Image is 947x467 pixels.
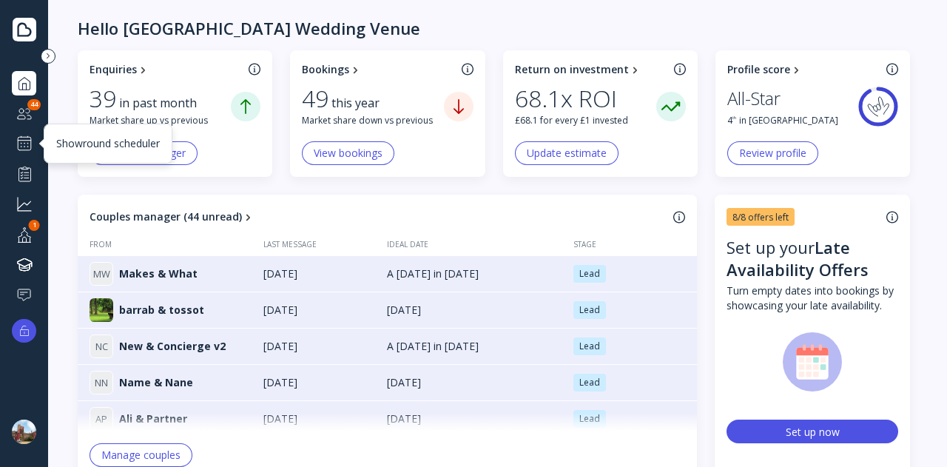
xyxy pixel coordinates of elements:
div: Ideal date [387,239,573,249]
div: All-Star [727,84,781,112]
div: Return on investment [515,62,629,77]
div: £68.1 for every £1 invested [515,114,656,127]
div: 8/8 offers left [732,211,789,224]
div: Hello [GEOGRAPHIC_DATA] Wedding Venue [78,18,420,38]
button: Manage couples [90,443,192,467]
a: Couples manager (44 unread) [90,209,667,224]
a: Grow your business [12,192,36,216]
span: New & Concierge v2 [119,339,226,354]
div: 1 [29,220,40,231]
div: N C [90,335,113,358]
div: Market share down vs previous [302,114,443,127]
span: Name & Nane [119,375,193,390]
div: Showround scheduler [56,136,160,151]
div: Lead [579,268,600,280]
div: [DATE] [263,375,375,390]
div: From [78,239,263,249]
iframe: Chat Widget [873,396,947,467]
div: Lead [579,304,600,316]
div: [DATE] [387,375,561,390]
a: Bookings [302,62,455,77]
div: [DATE] [387,303,561,318]
div: M W [90,262,113,286]
a: Dashboard [12,71,36,95]
div: 44 [27,99,41,110]
a: Your profile1 [12,222,36,246]
div: Set up your [727,236,898,283]
div: View bookings [314,147,382,159]
div: [DATE] [263,411,375,426]
div: Set up now [786,425,840,439]
span: barrab & tossot [119,303,204,318]
span: Ali & Partner [119,411,187,426]
div: A [DATE] in [DATE] [387,266,561,281]
a: Performance [12,161,36,186]
a: Help & support [12,283,36,307]
button: Upgrade options [12,319,36,343]
div: [DATE] [263,339,375,354]
div: 68.1x ROI [515,84,617,112]
img: dpr=2,fit=cover,g=face,w=32,h=32 [90,298,113,322]
div: 49 [302,84,328,112]
a: Return on investment [515,62,668,77]
a: Profile score [727,62,880,77]
a: Showround scheduler [12,132,36,155]
div: [DATE] [387,411,561,426]
div: 39 [90,84,116,112]
button: Review profile [727,141,818,165]
div: Late Availability Offers [727,236,869,280]
span: Makes & What [119,266,198,281]
button: Set up now [727,420,898,443]
div: A P [90,407,113,431]
div: Lead [579,377,600,389]
div: Market share up vs previous [90,114,231,127]
div: A [DATE] in [DATE] [387,339,561,354]
a: Couples manager44 [12,101,36,126]
div: Turn empty dates into bookings by showcasing your late availability. [727,283,898,313]
div: Your profile [12,222,36,246]
div: [DATE] [263,266,375,281]
button: Update estimate [515,141,619,165]
div: N N [90,371,113,394]
div: Couples manager (44 unread) [90,209,242,224]
div: Lead [579,413,600,425]
div: Enquiries [90,62,137,77]
div: Couples manager [12,101,36,126]
a: Knowledge hub [12,252,36,277]
div: Profile score [727,62,790,77]
a: Enquiries [90,62,243,77]
div: Update estimate [527,147,607,159]
div: Last message [263,239,387,249]
div: this year [331,95,388,112]
div: Bookings [302,62,349,77]
div: 4 [727,114,736,127]
div: [DATE] [263,303,375,318]
div: Stage [573,239,697,249]
div: Lead [579,340,600,352]
span: in [GEOGRAPHIC_DATA] [739,114,838,127]
div: Manage couples [101,449,181,461]
button: View bookings [302,141,394,165]
div: Review profile [739,147,806,159]
div: in past month [119,95,206,112]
